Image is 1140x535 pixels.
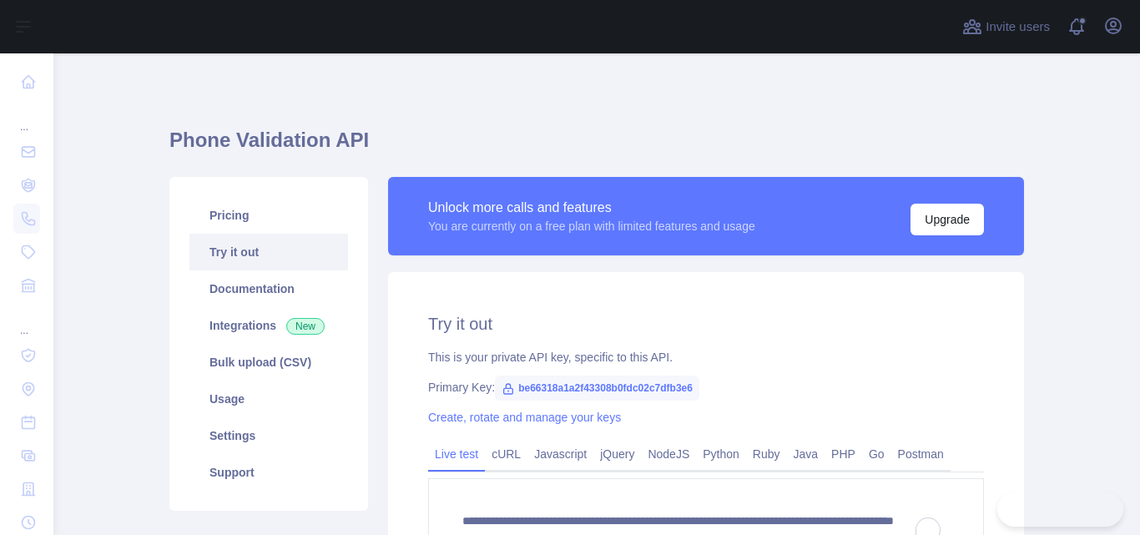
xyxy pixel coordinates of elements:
h2: Try it out [428,312,984,336]
a: Settings [189,417,348,454]
a: PHP [825,441,862,467]
a: Go [862,441,891,467]
a: NodeJS [641,441,696,467]
a: Javascript [527,441,593,467]
div: Unlock more calls and features [428,198,755,218]
a: jQuery [593,441,641,467]
a: Java [787,441,825,467]
iframe: Toggle Customer Support [997,492,1123,527]
a: Documentation [189,270,348,307]
a: Ruby [746,441,787,467]
div: You are currently on a free plan with limited features and usage [428,218,755,235]
a: Integrations New [189,307,348,344]
div: Primary Key: [428,379,984,396]
a: Usage [189,381,348,417]
a: Bulk upload (CSV) [189,344,348,381]
button: Invite users [959,13,1053,40]
h1: Phone Validation API [169,127,1024,167]
span: be66318a1a2f43308b0fdc02c7dfb3e6 [495,376,699,401]
span: New [286,318,325,335]
div: ... [13,100,40,134]
a: Support [189,454,348,491]
span: Invite users [986,18,1050,37]
a: Try it out [189,234,348,270]
div: This is your private API key, specific to this API. [428,349,984,366]
a: Python [696,441,746,467]
a: Create, rotate and manage your keys [428,411,621,424]
div: ... [13,304,40,337]
a: Live test [428,441,485,467]
a: Pricing [189,197,348,234]
a: Postman [891,441,951,467]
a: cURL [485,441,527,467]
button: Upgrade [910,204,984,235]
